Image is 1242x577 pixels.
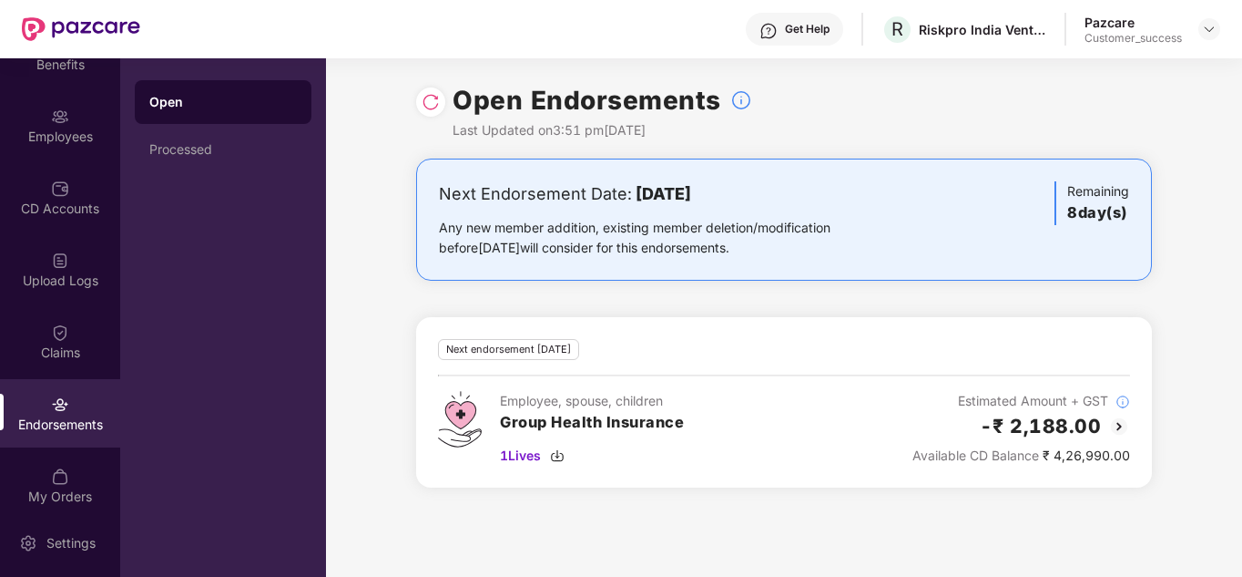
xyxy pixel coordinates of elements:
div: Employee, spouse, children [500,391,684,411]
b: [DATE] [636,184,691,203]
div: Remaining [1054,181,1129,225]
div: Settings [41,534,101,552]
h1: Open Endorsements [453,80,721,120]
img: svg+xml;base64,PHN2ZyBpZD0iQmFjay0yMHgyMCIgeG1sbnM9Imh0dHA6Ly93d3cudzMub3JnLzIwMDAvc3ZnIiB3aWR0aD... [1108,416,1130,438]
img: svg+xml;base64,PHN2ZyB4bWxucz0iaHR0cDovL3d3dy53My5vcmcvMjAwMC9zdmciIHdpZHRoPSI0Ny43MTQiIGhlaWdodD... [438,391,482,448]
div: Customer_success [1084,31,1182,46]
img: svg+xml;base64,PHN2ZyBpZD0iU2V0dGluZy0yMHgyMCIgeG1sbnM9Imh0dHA6Ly93d3cudzMub3JnLzIwMDAvc3ZnIiB3aW... [19,534,37,552]
h3: Group Health Insurance [500,411,684,435]
img: svg+xml;base64,PHN2ZyBpZD0iSW5mb18tXzMyeDMyIiBkYXRhLW5hbWU9IkluZm8gLSAzMngzMiIgeG1sbnM9Imh0dHA6Ly... [1115,395,1130,409]
img: svg+xml;base64,PHN2ZyBpZD0iRHJvcGRvd24tMzJ4MzIiIHhtbG5zPSJodHRwOi8vd3d3LnczLm9yZy8yMDAwL3N2ZyIgd2... [1202,22,1217,36]
img: svg+xml;base64,PHN2ZyBpZD0iTXlfT3JkZXJzIiBkYXRhLW5hbWU9Ik15IE9yZGVycyIgeG1sbnM9Imh0dHA6Ly93d3cudz... [51,468,69,486]
img: svg+xml;base64,PHN2ZyBpZD0iVXBsb2FkX0xvZ3MiIGRhdGEtbmFtZT0iVXBsb2FkIExvZ3MiIHhtbG5zPSJodHRwOi8vd3... [51,252,69,270]
img: svg+xml;base64,PHN2ZyBpZD0iQ2xhaW0iIHhtbG5zPSJodHRwOi8vd3d3LnczLm9yZy8yMDAwL3N2ZyIgd2lkdGg9IjIwIi... [51,324,69,342]
span: 1 Lives [500,446,541,466]
div: Next endorsement [DATE] [438,339,579,360]
span: Available CD Balance [912,448,1039,463]
div: Riskpro India Ventures Private Limited [919,21,1046,38]
img: New Pazcare Logo [22,17,140,41]
div: Next Endorsement Date: [439,181,888,207]
img: svg+xml;base64,PHN2ZyBpZD0iRG93bmxvYWQtMzJ4MzIiIHhtbG5zPSJodHRwOi8vd3d3LnczLm9yZy8yMDAwL3N2ZyIgd2... [550,448,565,463]
img: svg+xml;base64,PHN2ZyBpZD0iSW5mb18tXzMyeDMyIiBkYXRhLW5hbWU9IkluZm8gLSAzMngzMiIgeG1sbnM9Imh0dHA6Ly... [730,89,752,111]
img: svg+xml;base64,PHN2ZyBpZD0iRW5kb3JzZW1lbnRzIiB4bWxucz0iaHR0cDovL3d3dy53My5vcmcvMjAwMC9zdmciIHdpZH... [51,396,69,414]
div: Get Help [785,22,830,36]
div: Estimated Amount + GST [912,391,1130,411]
h2: -₹ 2,188.00 [980,411,1102,441]
span: R [891,18,903,40]
div: Pazcare [1084,14,1182,31]
div: ₹ 4,26,990.00 [912,446,1130,466]
div: Open [149,93,297,111]
img: svg+xml;base64,PHN2ZyBpZD0iUmVsb2FkLTMyeDMyIiB4bWxucz0iaHR0cDovL3d3dy53My5vcmcvMjAwMC9zdmciIHdpZH... [422,93,440,111]
h3: 8 day(s) [1067,201,1129,225]
div: Last Updated on 3:51 pm[DATE] [453,120,752,140]
img: svg+xml;base64,PHN2ZyBpZD0iSGVscC0zMngzMiIgeG1sbnM9Imh0dHA6Ly93d3cudzMub3JnLzIwMDAvc3ZnIiB3aWR0aD... [759,22,778,40]
div: Any new member addition, existing member deletion/modification before [DATE] will consider for th... [439,218,888,258]
img: svg+xml;base64,PHN2ZyBpZD0iQ0RfQWNjb3VudHMiIGRhdGEtbmFtZT0iQ0QgQWNjb3VudHMiIHhtbG5zPSJodHRwOi8vd3... [51,180,69,198]
div: Processed [149,142,297,157]
img: svg+xml;base64,PHN2ZyBpZD0iRW1wbG95ZWVzIiB4bWxucz0iaHR0cDovL3d3dy53My5vcmcvMjAwMC9zdmciIHdpZHRoPS... [51,108,69,126]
